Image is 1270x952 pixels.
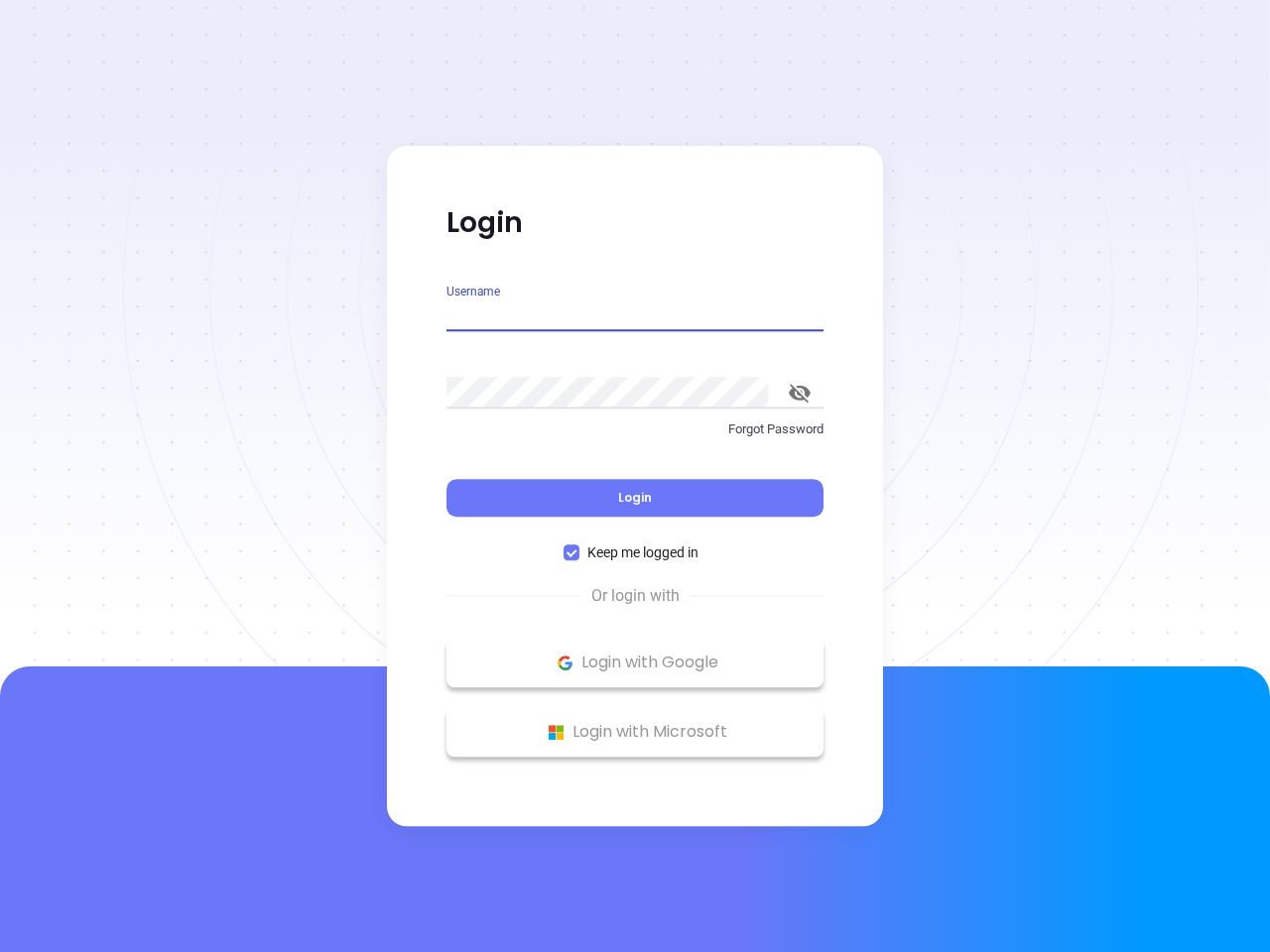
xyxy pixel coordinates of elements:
[456,717,814,747] p: Login with Microsoft
[446,419,824,455] a: Forgot Password
[446,286,500,297] label: Username
[446,638,824,687] button: Google Logo Login with Google
[446,707,824,757] button: Microsoft Logo Login with Microsoft
[456,648,814,677] p: Login with Google
[581,584,690,608] span: Or login with
[776,369,824,416] button: toggle password visibility
[446,479,824,517] button: Login
[553,651,577,675] img: Google Logo
[544,720,569,745] img: Microsoft Logo
[618,489,652,506] span: Login
[446,205,824,241] p: Login
[446,419,824,439] p: Forgot Password
[579,541,706,563] span: Keep me logged in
